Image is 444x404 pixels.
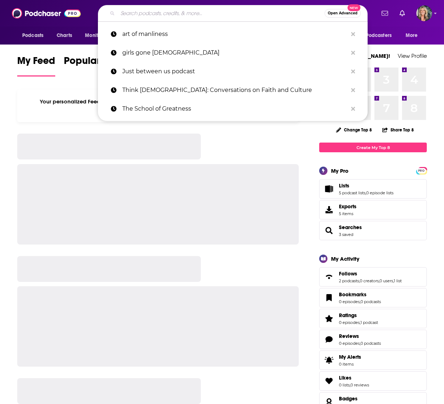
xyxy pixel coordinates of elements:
div: Search podcasts, credits, & more... [98,5,368,22]
a: 0 episodes [339,320,360,325]
span: , [393,278,394,283]
button: Show profile menu [416,5,432,21]
a: Lists [322,184,336,194]
a: 0 creators [360,278,379,283]
span: More [406,31,418,41]
a: Follows [322,272,336,282]
span: Ratings [319,309,427,328]
a: Charts [52,29,76,42]
span: Searches [319,221,427,240]
span: 5 items [339,211,356,216]
button: Change Top 8 [332,125,376,134]
span: , [360,299,360,304]
a: 0 podcasts [360,299,381,304]
div: Your personalized Feed is curated based on the Podcasts, Creators, Users, and Lists that you Follow. [17,89,299,122]
a: 0 lists [339,382,350,387]
span: Ratings [339,312,357,319]
a: 0 reviews [350,382,369,387]
p: Just between us podcast [122,62,348,81]
a: Think [DEMOGRAPHIC_DATA]: Conversations on Faith and Culture [98,81,368,99]
div: My Pro [331,167,349,174]
span: , [359,278,360,283]
a: Create My Top 8 [319,143,427,152]
a: 0 podcasts [360,341,381,346]
a: My Alerts [319,350,427,370]
span: Lists [339,182,349,189]
a: girls gone [DEMOGRAPHIC_DATA] [98,43,368,62]
span: My Alerts [339,354,361,360]
span: , [360,341,360,346]
span: , [350,382,350,387]
a: My Feed [17,55,55,76]
input: Search podcasts, credits, & more... [118,8,325,19]
a: Likes [339,375,369,381]
a: Searches [339,224,362,231]
a: Badges [339,395,361,402]
span: Exports [339,203,356,210]
span: Likes [319,371,427,391]
span: Bookmarks [319,288,427,307]
button: open menu [401,29,427,42]
a: Lists [339,182,393,189]
a: Ratings [322,314,336,324]
span: Reviews [339,333,359,339]
button: open menu [353,29,402,42]
span: Logged in as lisa.beech [416,5,432,21]
a: 1 podcast [360,320,378,325]
button: Open AdvancedNew [325,9,361,18]
img: Podchaser - Follow, Share and Rate Podcasts [12,6,81,20]
span: Popular Feed [64,55,125,71]
span: , [365,190,366,195]
a: Reviews [339,333,381,339]
a: 2 podcasts [339,278,359,283]
a: PRO [417,168,426,173]
a: Follows [339,270,402,277]
button: open menu [80,29,120,42]
p: art of manliness [122,25,348,43]
a: 1 list [394,278,402,283]
span: My Feed [17,55,55,71]
a: art of manliness [98,25,368,43]
a: Show notifications dropdown [397,7,408,19]
span: , [379,278,379,283]
span: Lists [319,179,427,199]
span: Reviews [319,330,427,349]
span: Monitoring [85,31,110,41]
div: My Activity [331,255,359,262]
a: Bookmarks [339,291,381,298]
a: Popular Feed [64,55,125,76]
a: View Profile [398,52,427,59]
span: Exports [322,205,336,215]
button: Share Top 8 [382,123,414,137]
a: Likes [322,376,336,386]
a: 0 users [379,278,393,283]
a: Show notifications dropdown [379,7,391,19]
p: The School of Greatness [122,99,348,118]
a: 5 podcast lists [339,190,365,195]
span: Badges [339,395,358,402]
span: 0 items [339,362,361,367]
span: Open Advanced [328,11,358,15]
a: 3 saved [339,232,353,237]
span: Bookmarks [339,291,367,298]
img: User Profile [416,5,432,21]
a: Ratings [339,312,378,319]
span: Podcasts [22,31,43,41]
a: 0 episodes [339,299,360,304]
a: The School of Greatness [98,99,368,118]
a: Searches [322,226,336,236]
a: Reviews [322,334,336,344]
span: Follows [319,267,427,287]
span: , [360,320,360,325]
p: Think Biblically: Conversations on Faith and Culture [122,81,348,99]
span: Charts [57,31,72,41]
span: For Podcasters [357,31,392,41]
span: Follows [339,270,357,277]
a: Just between us podcast [98,62,368,81]
p: girls gone bible [122,43,348,62]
